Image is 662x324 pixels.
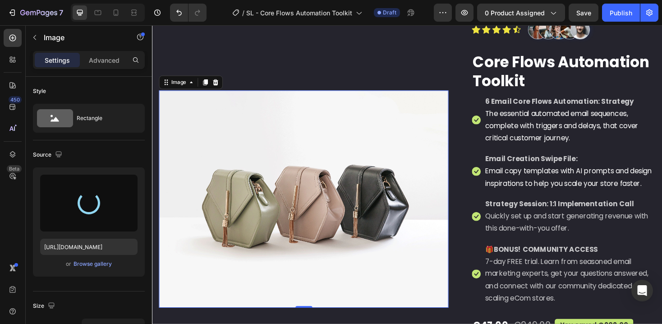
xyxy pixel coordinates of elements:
[610,8,632,18] div: Publish
[602,4,640,22] button: Publish
[353,149,530,173] span: Email copy templates with AI prompts and design inspirations to help you scale your store faster.
[152,25,662,324] iframe: Design area
[4,4,67,22] button: 7
[353,184,511,194] strong: Strategy Session: 1:1 Implementation Call
[353,136,451,147] strong: Email Creation Swipe File:
[7,165,22,172] div: Beta
[18,56,38,65] div: Image
[246,8,352,18] span: SL - Core Flows Automation Toolkit
[33,87,46,95] div: Style
[33,300,57,312] div: Size
[339,28,534,70] h2: Core Flows Automation Toolkit
[66,259,71,269] span: or
[477,4,565,22] button: 0 product assigned
[9,96,22,103] div: 450
[353,245,533,296] p: 7-day FREE trial. Learn from seasoned email marketing experts, get your questions answered, and c...
[383,9,396,17] span: Draft
[89,56,120,65] p: Advanced
[242,8,244,18] span: /
[40,239,138,255] input: https://example.com/image.jpg
[33,149,64,161] div: Source
[74,260,112,268] div: Browse gallery
[576,9,591,17] span: Save
[353,231,533,245] p: 🎁
[170,4,207,22] div: Undo/Redo
[73,259,112,268] button: Browse gallery
[7,69,314,300] img: image_demo.jpg
[45,56,70,65] p: Settings
[569,4,598,22] button: Save
[353,88,516,125] span: The essential automated email sequences, complete with triggers and delays, that cover critical c...
[77,108,132,129] div: Rectangle
[485,8,545,18] span: 0 product assigned
[362,232,473,243] strong: BONUS! COMMUNITY ACCESS
[353,196,533,222] p: Quickly set up and start generating revenue with this done-with-you offer.
[353,75,511,86] strong: 6 Email Core Flows Automation: Strategy
[631,280,653,301] div: Open Intercom Messenger
[44,32,120,43] p: Image
[59,7,63,18] p: 7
